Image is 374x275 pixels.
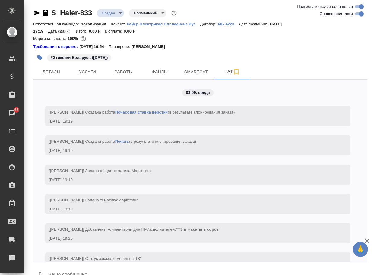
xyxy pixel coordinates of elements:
[200,22,218,26] p: Договор:
[33,51,46,64] button: Добавить тэг
[49,118,329,124] div: [DATE] 19:19
[105,29,124,34] p: К оплате:
[97,9,124,17] div: Создан
[76,29,89,34] p: Итого:
[2,105,23,120] a: 66
[218,22,239,26] p: МБ-4223
[176,227,220,232] span: "ТЗ и макеты в сорсе"
[49,198,138,202] span: [[PERSON_NAME]] Задана тематика:
[49,139,196,144] span: [[PERSON_NAME]] Создана работа (в результате клонирования заказа)
[218,68,247,75] span: Чат
[132,168,151,173] span: Маркетинг
[49,177,329,183] div: [DATE] 19:19
[33,22,81,26] p: Ответственная команда:
[51,9,92,17] a: S_Haier-833
[124,29,140,34] p: 0,00 ₽
[127,22,200,26] p: Хайер Электрикал Эпплаенсиз Рус
[49,168,151,173] span: [[PERSON_NAME]] Задана общая тематика:
[129,9,166,17] div: Создан
[33,44,79,50] div: Нажми, чтобы открыть папку с инструкцией
[48,29,71,34] p: Дата сдачи:
[115,139,129,144] a: Печать
[11,107,22,113] span: 66
[319,11,353,17] span: Оповещения-логи
[51,55,108,61] p: #Этикетки Беларусь ([DATE])
[132,44,170,50] p: [PERSON_NAME]
[233,68,240,75] svg: Подписаться
[81,22,111,26] p: Локализация
[111,22,126,26] p: Клиент:
[170,9,178,17] button: Доп статусы указывают на важность/срочность заказа
[115,110,168,114] a: Почасовая ставка верстки
[186,90,210,96] p: 03.09, среда
[109,44,132,50] p: Проверено:
[134,256,141,261] span: "ТЗ"
[33,36,68,41] p: Маржинальность:
[145,68,174,76] span: Файлы
[42,9,49,17] button: Скопировать ссылку
[33,9,40,17] button: Скопировать ссылку для ЯМессенджера
[46,55,112,60] span: Этикетки Беларусь (03.09.2025)
[127,21,200,26] a: Хайер Электрикал Эпплаенсиз Рус
[297,4,353,10] span: Пользовательские сообщения
[109,68,138,76] span: Работы
[353,242,368,257] button: 🙏
[100,11,117,16] button: Создан
[49,206,329,212] div: [DATE] 19:19
[118,198,138,202] span: Маркетинг
[33,44,79,50] a: Требования к верстке:
[49,110,235,114] span: [[PERSON_NAME]] Создана работа (в результате клонирования заказа)
[218,21,239,26] a: МБ-4223
[49,148,329,154] div: [DATE] 19:19
[355,243,366,256] span: 🙏
[49,227,220,232] span: [[PERSON_NAME]] Добавлены комментарии для ПМ/исполнителей:
[49,235,329,241] div: [DATE] 19:25
[239,22,268,26] p: Дата создания:
[37,68,66,76] span: Детали
[49,256,141,261] span: [[PERSON_NAME]] Статус заказа изменен на
[182,68,211,76] span: Smartcat
[73,68,102,76] span: Услуги
[79,35,87,43] button: 0
[68,36,79,41] p: 100%
[79,44,109,50] p: [DATE] 19:54
[89,29,105,34] p: 0,00 ₽
[132,11,159,16] button: Нормальный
